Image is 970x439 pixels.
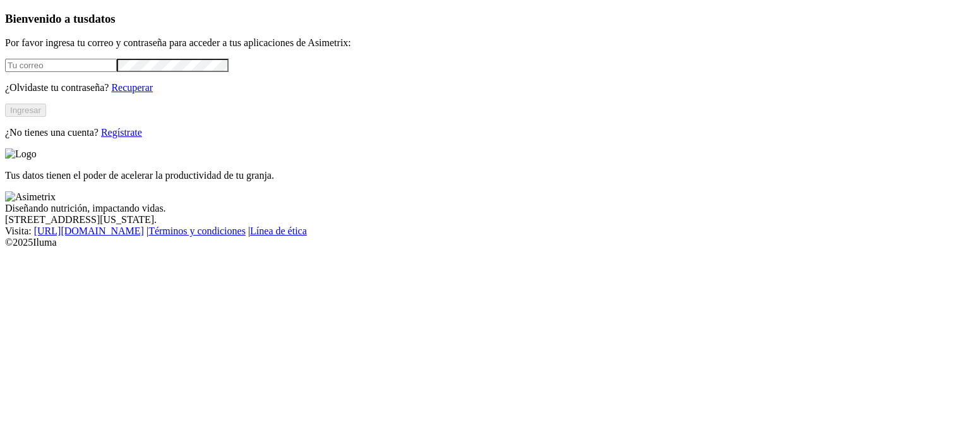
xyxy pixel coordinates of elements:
[5,12,965,26] h3: Bienvenido a tus
[5,37,965,49] p: Por favor ingresa tu correo y contraseña para acceder a tus aplicaciones de Asimetrix:
[5,170,965,181] p: Tus datos tienen el poder de acelerar la productividad de tu granja.
[5,203,965,214] div: Diseñando nutrición, impactando vidas.
[5,148,37,160] img: Logo
[5,214,965,226] div: [STREET_ADDRESS][US_STATE].
[5,127,965,138] p: ¿No tienes una cuenta?
[5,237,965,248] div: © 2025 Iluma
[5,191,56,203] img: Asimetrix
[5,226,965,237] div: Visita : | |
[101,127,142,138] a: Regístrate
[111,82,153,93] a: Recuperar
[5,104,46,117] button: Ingresar
[34,226,144,236] a: [URL][DOMAIN_NAME]
[148,226,246,236] a: Términos y condiciones
[250,226,307,236] a: Línea de ética
[88,12,116,25] span: datos
[5,82,965,93] p: ¿Olvidaste tu contraseña?
[5,59,117,72] input: Tu correo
